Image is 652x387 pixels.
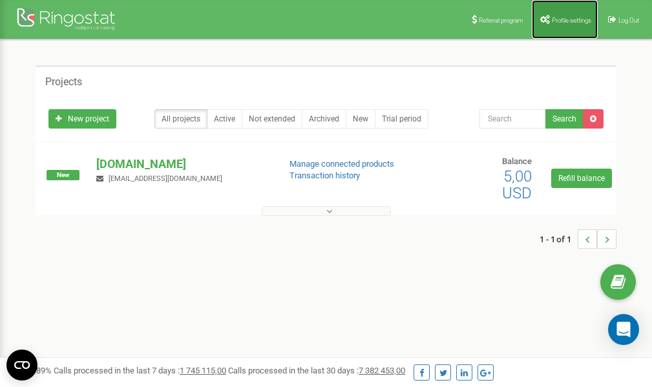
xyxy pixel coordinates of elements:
[618,17,639,24] span: Log Out
[6,350,37,381] button: Open CMP widget
[154,109,207,129] a: All projects
[109,174,222,183] span: [EMAIL_ADDRESS][DOMAIN_NAME]
[545,109,584,129] button: Search
[96,156,268,173] p: [DOMAIN_NAME]
[242,109,302,129] a: Not extended
[54,366,226,375] span: Calls processed in the last 7 days :
[359,366,405,375] u: 7 382 453,00
[346,109,375,129] a: New
[289,159,394,169] a: Manage connected products
[45,76,82,88] h5: Projects
[551,169,612,188] a: Refill balance
[207,109,242,129] a: Active
[228,366,405,375] span: Calls processed in the last 30 days :
[540,216,616,262] nav: ...
[289,171,360,180] a: Transaction history
[479,17,523,24] span: Referral program
[479,109,546,129] input: Search
[302,109,346,129] a: Archived
[552,17,591,24] span: Profile settings
[502,156,532,166] span: Balance
[48,109,116,129] a: New project
[47,170,79,180] span: New
[608,314,639,345] div: Open Intercom Messenger
[375,109,428,129] a: Trial period
[540,229,578,249] span: 1 - 1 of 1
[180,366,226,375] u: 1 745 115,00
[502,167,532,202] span: 5,00 USD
